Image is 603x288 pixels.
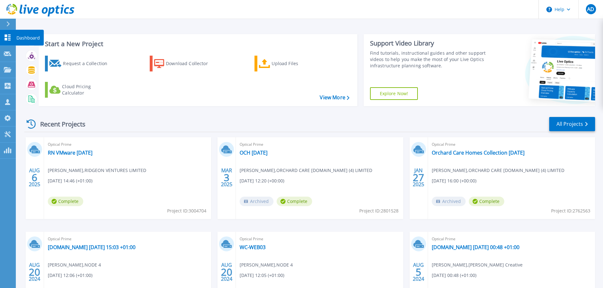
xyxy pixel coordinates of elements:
a: Orchard Care Homes Collection [DATE] [432,150,524,156]
a: OCH [DATE] [240,150,267,156]
p: Dashboard [16,30,40,46]
span: 6 [32,175,37,180]
span: 20 [29,269,40,275]
div: Support Video Library [370,39,488,47]
span: Project ID: 2762563 [551,207,590,214]
span: [PERSON_NAME] , RIDGEON VENTURES LIMITED [48,167,146,174]
a: Cloud Pricing Calculator [45,82,116,98]
div: Find tutorials, instructional guides and other support videos to help you make the most of your L... [370,50,488,69]
div: AUG 2024 [412,260,424,284]
a: [DOMAIN_NAME] [DATE] 00:48 +01:00 [432,244,519,250]
span: [PERSON_NAME] , [PERSON_NAME] Creative [432,261,523,268]
span: [DATE] 14:46 (+01:00) [48,177,92,184]
span: [PERSON_NAME] , NODE 4 [48,261,101,268]
div: Cloud Pricing Calculator [62,83,113,96]
span: [PERSON_NAME] , NODE 4 [240,261,293,268]
div: Recent Projects [24,116,94,132]
span: 3 [224,175,229,180]
span: Complete [48,197,83,206]
div: AUG 2024 [221,260,233,284]
div: Upload Files [272,57,322,70]
a: Download Collector [150,56,220,71]
span: 5 [416,269,421,275]
a: All Projects [549,117,595,131]
span: [DATE] 12:20 (+00:00) [240,177,284,184]
a: View More [320,95,349,101]
a: Explore Now! [370,87,418,100]
div: Request a Collection [63,57,114,70]
a: Request a Collection [45,56,116,71]
span: 27 [413,175,424,180]
span: [PERSON_NAME] , ORCHARD CARE [DOMAIN_NAME] (4) LIMITED [240,167,372,174]
span: 20 [221,269,232,275]
span: [DATE] 12:06 (+01:00) [48,272,92,279]
div: AUG 2024 [28,260,41,284]
span: Optical Prime [48,141,207,148]
span: Project ID: 3004704 [167,207,206,214]
a: RN VMware [DATE] [48,150,92,156]
a: Upload Files [254,56,325,71]
div: AUG 2025 [28,166,41,189]
div: JAN 2025 [412,166,424,189]
span: [PERSON_NAME] , ORCHARD CARE [DOMAIN_NAME] (4) LIMITED [432,167,564,174]
span: Archived [432,197,466,206]
div: Download Collector [166,57,217,70]
span: Optical Prime [48,236,207,242]
span: Optical Prime [240,141,399,148]
span: Optical Prime [432,236,591,242]
span: [DATE] 12:05 (+01:00) [240,272,284,279]
span: [DATE] 16:00 (+00:00) [432,177,476,184]
span: [DATE] 00:48 (+01:00) [432,272,476,279]
span: AD [587,7,594,12]
div: MAR 2025 [221,166,233,189]
span: Archived [240,197,273,206]
span: Complete [469,197,504,206]
span: Optical Prime [432,141,591,148]
span: Project ID: 2801528 [359,207,399,214]
h3: Start a New Project [45,40,349,47]
span: Complete [277,197,312,206]
span: Optical Prime [240,236,399,242]
a: WC-WEB03 [240,244,266,250]
a: [DOMAIN_NAME] [DATE] 15:03 +01:00 [48,244,135,250]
